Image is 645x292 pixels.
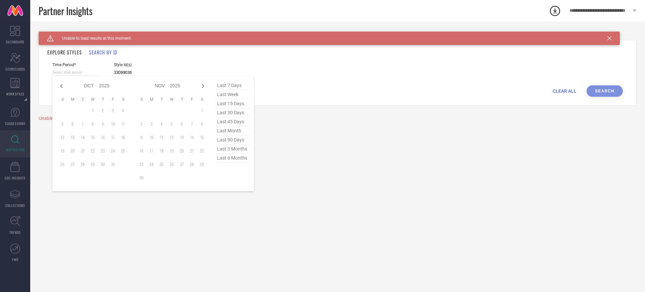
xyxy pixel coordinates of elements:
span: last 7 days [215,81,249,90]
span: Time Period* [52,62,99,67]
span: Partner Insights [39,4,92,18]
td: Fri Oct 03 2025 [108,106,118,116]
td: Sat Nov 15 2025 [197,132,207,142]
td: Thu Oct 02 2025 [98,106,108,116]
td: Fri Oct 17 2025 [108,132,118,142]
th: Monday [146,97,157,102]
td: Sun Nov 02 2025 [136,119,146,129]
td: Wed Oct 15 2025 [88,132,98,142]
td: Mon Oct 13 2025 [68,132,78,142]
td: Tue Oct 14 2025 [78,132,88,142]
span: CDC INSIGHTS [5,175,26,180]
td: Sat Oct 11 2025 [118,119,128,129]
td: Thu Nov 13 2025 [177,132,187,142]
td: Wed Oct 22 2025 [88,146,98,156]
td: Thu Oct 16 2025 [98,132,108,142]
span: last 45 days [215,117,249,126]
div: Open download list [549,5,561,17]
span: last 15 days [215,99,249,108]
th: Thursday [98,97,108,102]
td: Tue Oct 21 2025 [78,146,88,156]
td: Mon Nov 17 2025 [146,146,157,156]
span: INSPIRATION [6,147,25,152]
td: Sun Oct 12 2025 [57,132,68,142]
th: Thursday [177,97,187,102]
td: Sat Nov 29 2025 [197,159,207,169]
td: Mon Nov 24 2025 [146,159,157,169]
input: Select time period [52,69,99,76]
span: Unable to load results at this moment. [54,36,132,41]
th: Sunday [136,97,146,102]
span: SCORECARDS [5,67,25,72]
th: Wednesday [88,97,98,102]
h1: SEARCH BY ID [89,49,117,56]
th: Saturday [197,97,207,102]
td: Sat Oct 25 2025 [118,146,128,156]
th: Saturday [118,97,128,102]
td: Thu Nov 20 2025 [177,146,187,156]
td: Fri Oct 10 2025 [108,119,118,129]
td: Mon Oct 06 2025 [68,119,78,129]
td: Sat Oct 18 2025 [118,132,128,142]
span: DASHBOARD [6,39,24,44]
span: TRENDS [9,230,21,235]
th: Wednesday [167,97,177,102]
span: COLLECTIONS [5,203,25,208]
th: Monday [68,97,78,102]
td: Wed Nov 05 2025 [167,119,177,129]
td: Wed Oct 08 2025 [88,119,98,129]
td: Fri Nov 07 2025 [187,119,197,129]
td: Thu Nov 06 2025 [177,119,187,129]
th: Friday [108,97,118,102]
span: last week [215,90,249,99]
td: Fri Nov 14 2025 [187,132,197,142]
span: last 3 months [215,144,249,154]
td: Sun Nov 23 2025 [136,159,146,169]
td: Thu Oct 09 2025 [98,119,108,129]
div: Next month [199,82,207,90]
td: Sat Nov 08 2025 [197,119,207,129]
td: Fri Nov 28 2025 [187,159,197,169]
span: last month [215,126,249,135]
td: Wed Oct 29 2025 [88,159,98,169]
td: Sun Oct 05 2025 [57,119,68,129]
th: Sunday [57,97,68,102]
span: WORKSPACE [6,91,25,96]
td: Thu Oct 30 2025 [98,159,108,169]
td: Tue Nov 04 2025 [157,119,167,129]
h1: EXPLORE STYLES [47,49,82,56]
td: Wed Oct 01 2025 [88,106,98,116]
span: CLEAR ALL [553,88,576,94]
div: Unable to load styles at this moment. Try again later. [39,116,637,121]
td: Tue Nov 18 2025 [157,146,167,156]
td: Tue Oct 28 2025 [78,159,88,169]
td: Sun Oct 26 2025 [57,159,68,169]
td: Thu Oct 23 2025 [98,146,108,156]
td: Mon Oct 27 2025 [68,159,78,169]
td: Sat Oct 04 2025 [118,106,128,116]
th: Tuesday [78,97,88,102]
td: Wed Nov 26 2025 [167,159,177,169]
div: Back TO Dashboard [39,32,637,37]
th: Friday [187,97,197,102]
td: Sun Oct 19 2025 [57,146,68,156]
td: Sun Nov 09 2025 [136,132,146,142]
td: Wed Nov 12 2025 [167,132,177,142]
td: Mon Oct 20 2025 [68,146,78,156]
span: last 30 days [215,108,249,117]
span: SUGGESTIONS [5,121,26,126]
td: Fri Nov 21 2025 [187,146,197,156]
td: Sat Nov 01 2025 [197,106,207,116]
td: Tue Nov 25 2025 [157,159,167,169]
td: Mon Nov 10 2025 [146,132,157,142]
span: last 6 months [215,154,249,163]
td: Thu Nov 27 2025 [177,159,187,169]
td: Sat Nov 22 2025 [197,146,207,156]
span: Style Id(s) [114,62,211,67]
div: Previous month [57,82,66,90]
td: Fri Oct 31 2025 [108,159,118,169]
td: Sun Nov 30 2025 [136,173,146,183]
td: Sun Nov 16 2025 [136,146,146,156]
td: Mon Nov 03 2025 [146,119,157,129]
td: Wed Nov 19 2025 [167,146,177,156]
